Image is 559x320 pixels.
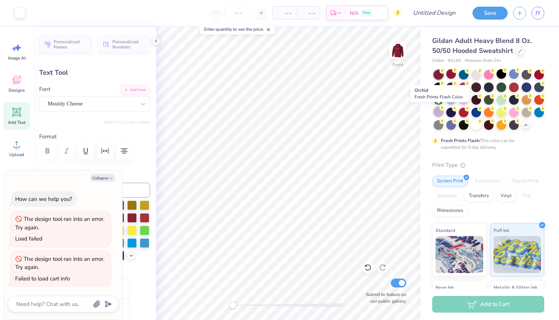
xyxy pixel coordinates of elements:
div: Vinyl [496,191,516,202]
div: Digital Print [508,176,543,187]
button: Save [472,7,508,20]
span: Metallic & Glitter Ink [494,283,537,291]
div: Accessibility label [229,302,237,309]
span: Gildan Adult Heavy Blend 8 Oz. 50/50 Hooded Sweatshirt [432,36,532,55]
div: Screen Print [432,176,468,187]
label: Format [39,132,150,141]
button: Collapse [90,174,115,182]
span: Add Text [8,119,26,125]
div: The design tool ran into an error. Try again. [15,215,104,231]
div: How can we help you? [15,195,72,203]
label: Font [39,85,50,94]
input: – – [224,6,253,20]
div: Orchid [410,85,469,102]
strong: Fresh Prints Flash: [441,138,480,144]
div: This color can be expedited for 5 day delivery. [441,137,532,151]
span: Puff Ink [494,226,509,234]
img: Standard [436,236,483,273]
div: The design tool ran into an error. Try again. [15,255,104,271]
button: Personalized Names [39,36,91,53]
div: Embroidery [470,176,505,187]
button: Personalized Numbers [98,36,150,53]
span: Image AI [8,55,26,61]
div: Applique [432,191,462,202]
a: JY [532,7,544,20]
div: Rhinestones [432,205,468,216]
label: Color [39,169,150,177]
span: Personalized Names [54,39,87,50]
div: Text Tool [39,68,150,78]
button: Switch to Greek Letters [104,119,150,125]
span: Standard [436,226,455,234]
div: Enter quantity to see the price. [200,24,275,34]
span: – – [277,9,292,17]
span: Upload [9,152,24,158]
input: Untitled Design [407,6,461,20]
div: Failed to load cart info [15,275,70,282]
span: Personalized Numbers [112,39,146,50]
label: Submit to feature on our public gallery. [362,291,406,304]
div: Foil [519,191,536,202]
div: Transfers [464,191,494,202]
span: Designs [9,87,25,93]
div: Print Type [432,161,544,169]
span: – – [301,9,315,17]
div: Front [393,61,403,68]
img: Front [390,43,405,58]
span: Fresh Prints Flash Color [414,94,463,100]
span: Free [363,10,370,16]
span: # G185 [448,58,461,64]
button: Add Font [120,85,150,95]
span: JY [535,9,541,17]
span: Gildan [432,58,444,64]
div: Load failed [15,235,43,242]
img: Puff Ink [494,236,541,273]
span: N/A [350,9,359,17]
span: Neon Ink [436,283,454,291]
span: Minimum Order: 24 + [465,58,502,64]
